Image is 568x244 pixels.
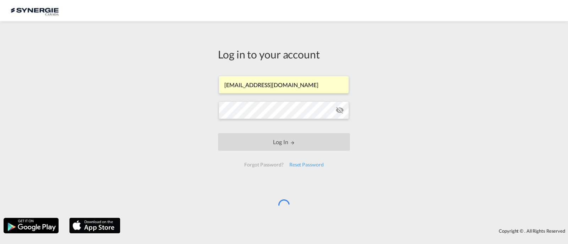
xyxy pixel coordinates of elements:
[218,47,350,62] div: Log in to your account
[69,217,121,234] img: apple.png
[241,158,286,171] div: Forgot Password?
[286,158,327,171] div: Reset Password
[218,133,350,151] button: LOGIN
[124,225,568,237] div: Copyright © . All Rights Reserved
[335,106,344,114] md-icon: icon-eye-off
[3,217,59,234] img: google.png
[219,76,349,93] input: Enter email/phone number
[11,3,59,19] img: 1f56c880d42311ef80fc7dca854c8e59.png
